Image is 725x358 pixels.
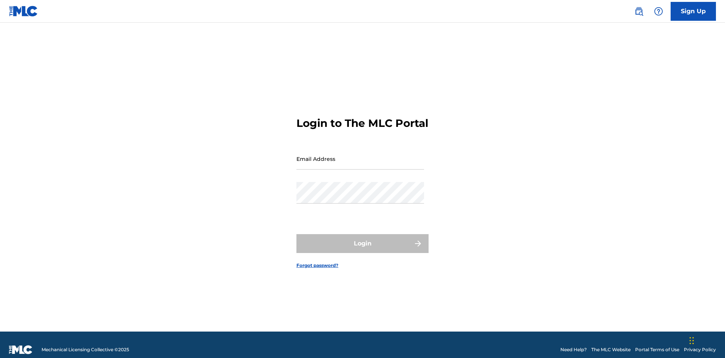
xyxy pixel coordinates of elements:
div: Help [651,4,666,19]
div: Drag [690,329,694,352]
h3: Login to The MLC Portal [296,117,428,130]
span: Mechanical Licensing Collective © 2025 [42,346,129,353]
a: Privacy Policy [684,346,716,353]
a: Public Search [631,4,646,19]
img: help [654,7,663,16]
a: Sign Up [671,2,716,21]
a: Need Help? [560,346,587,353]
img: MLC Logo [9,6,38,17]
img: logo [9,345,32,354]
a: Forgot password? [296,262,338,269]
a: The MLC Website [591,346,631,353]
a: Portal Terms of Use [635,346,679,353]
iframe: Chat Widget [687,322,725,358]
img: search [634,7,643,16]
